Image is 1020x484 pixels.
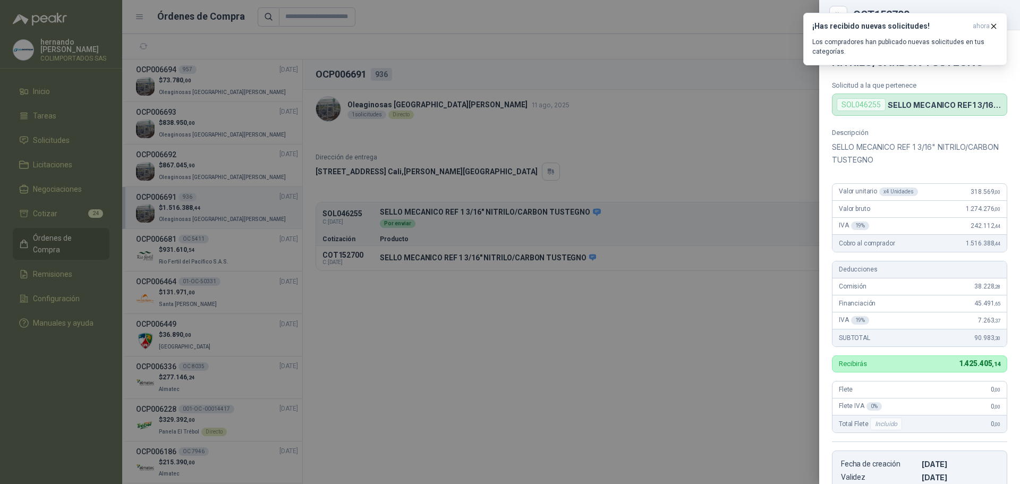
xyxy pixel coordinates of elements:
[991,386,1000,393] span: 0
[971,188,1000,196] span: 318.569
[971,222,1000,230] span: 242.112
[866,402,882,411] div: 0 %
[966,205,1000,213] span: 1.274.276
[974,283,1000,290] span: 38.228
[839,402,882,411] span: Flete IVA
[966,240,1000,247] span: 1.516.388
[974,334,1000,342] span: 90.983
[839,283,866,290] span: Comisión
[994,421,1000,427] span: ,00
[994,404,1000,410] span: ,00
[812,37,998,56] p: Los compradores han publicado nuevas solicitudes en tus categorías.
[841,473,917,482] p: Validez
[888,100,1002,109] p: SELLO MECANICO REF 1 3/16" NITRILO/CARBON TUSTEGNO
[994,284,1000,290] span: ,28
[994,241,1000,247] span: ,44
[991,420,1000,428] span: 0
[994,206,1000,212] span: ,00
[839,418,904,430] span: Total Flete
[870,418,902,430] div: Incluido
[839,266,877,273] span: Deducciones
[832,141,1007,166] p: SELLO MECANICO REF 1 3/16" NITRILO/CARBON TUSTEGNO
[879,188,918,196] div: x 4 Unidades
[994,223,1000,229] span: ,44
[837,98,886,111] div: SOL046255
[994,318,1000,324] span: ,37
[994,301,1000,307] span: ,65
[832,81,1007,89] p: Solicitud a la que pertenece
[851,222,870,230] div: 19 %
[851,316,870,325] div: 19 %
[832,129,1007,137] p: Descripción
[922,473,998,482] p: [DATE]
[832,9,845,21] button: Close
[841,460,917,469] p: Fecha de creación
[974,300,1000,307] span: 45.491
[803,13,1007,65] button: ¡Has recibido nuevas solicitudes!ahora Los compradores han publicado nuevas solicitudes en tus ca...
[994,387,1000,393] span: ,00
[839,300,875,307] span: Financiación
[812,22,968,31] h3: ¡Has recibido nuevas solicitudes!
[973,22,990,31] span: ahora
[839,240,895,247] span: Cobro al comprador
[839,188,918,196] span: Valor unitario
[978,317,1000,324] span: 7.263
[839,316,869,325] span: IVA
[992,361,1000,368] span: ,14
[839,386,853,393] span: Flete
[839,334,870,342] span: SUBTOTAL
[922,460,998,469] p: [DATE]
[994,335,1000,341] span: ,30
[994,189,1000,195] span: ,00
[839,205,870,213] span: Valor bruto
[991,403,1000,410] span: 0
[853,10,1007,20] div: COT152700
[839,222,869,230] span: IVA
[839,360,867,367] p: Recibirás
[959,359,1000,368] span: 1.425.405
